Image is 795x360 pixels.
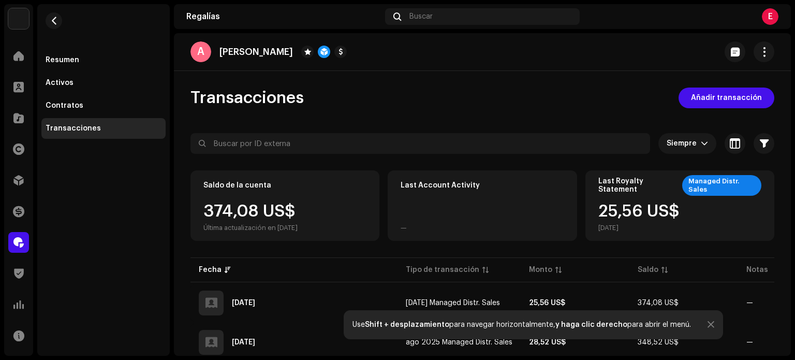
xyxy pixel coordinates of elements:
[762,8,778,25] div: E
[232,299,255,307] div: 25 sept 2025
[638,339,679,346] span: 348,52 US$
[598,177,679,194] div: Last Royalty Statement
[232,339,255,346] div: 4 sept 2025
[41,118,166,139] re-m-nav-item: Transacciones
[682,175,761,196] div: Managed Distr. Sales
[199,265,222,275] div: Fecha
[406,299,500,307] span: sept 2025 Managed Distr. Sales
[46,102,83,110] div: Contratos
[401,181,480,190] div: Last Account Activity
[352,321,691,329] div: Use para navegar horizontalmente, para abrir el menú.
[46,79,73,87] div: Activos
[598,224,680,232] div: [DATE]
[190,41,211,62] div: A
[186,12,381,21] div: Regalías
[365,321,449,328] strong: Shift + desplazamiento
[41,95,166,116] re-m-nav-item: Contratos
[555,321,627,328] strong: y haga clic derecho
[190,88,304,108] span: Transacciones
[203,224,298,232] div: Última actualización en [DATE]
[701,133,708,154] div: dropdown trigger
[529,339,566,346] strong: 28,52 US$
[401,224,407,232] div: —
[190,133,650,154] input: Buscar por ID externa
[203,181,271,190] div: Saldo de la cuenta
[406,339,512,346] span: ago 2025 Managed Distr. Sales
[691,88,762,108] span: Añadir transacción
[638,299,679,307] span: 374,08 US$
[409,12,433,21] span: Buscar
[679,88,774,108] button: Añadir transacción
[41,73,166,93] re-m-nav-item: Activos
[529,299,565,307] strong: 25,56 US$
[638,265,658,275] div: Saldo
[529,265,552,275] div: Monto
[406,265,479,275] div: Tipo de transacción
[219,47,293,57] p: [PERSON_NAME]
[8,8,29,29] img: b0ad06a2-fc67-4620-84db-15bc5929e8a0
[41,50,166,70] re-m-nav-item: Resumen
[46,124,101,133] div: Transacciones
[667,133,701,154] span: Siempre
[46,56,79,64] div: Resumen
